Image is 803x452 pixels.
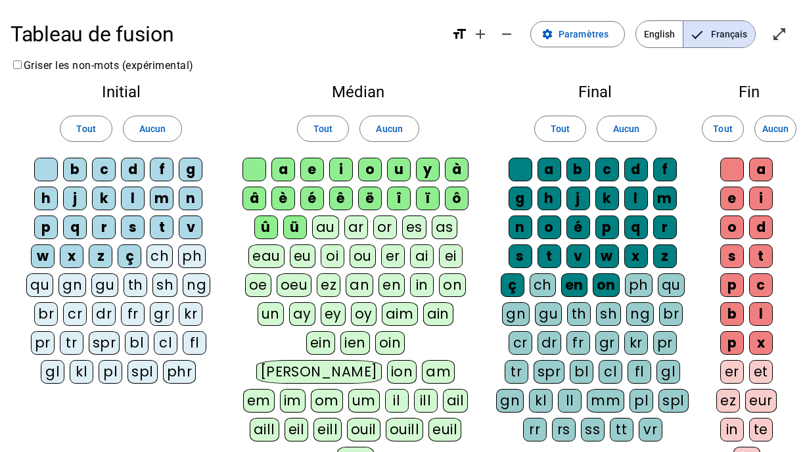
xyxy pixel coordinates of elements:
[280,389,306,413] div: im
[613,121,639,137] span: Aucun
[416,187,440,210] div: ï
[509,244,532,268] div: s
[445,187,469,210] div: ô
[60,331,83,355] div: tr
[313,418,342,441] div: eill
[720,215,744,239] div: o
[505,360,528,384] div: tr
[595,187,619,210] div: k
[720,273,744,297] div: p
[749,215,773,239] div: d
[26,273,53,297] div: qu
[538,331,561,355] div: dr
[439,273,466,297] div: on
[358,158,382,181] div: o
[599,360,622,384] div: cl
[541,28,553,40] mat-icon: settings
[350,244,376,268] div: ou
[139,121,166,137] span: Aucun
[254,215,278,239] div: û
[92,158,116,181] div: c
[581,418,605,441] div: ss
[89,331,120,355] div: spr
[63,302,87,326] div: cr
[311,389,343,413] div: om
[538,158,561,181] div: a
[76,121,95,137] span: Tout
[530,21,625,47] button: Paramètres
[422,360,455,384] div: am
[242,187,266,210] div: â
[321,244,344,268] div: oi
[92,302,116,326] div: dr
[179,158,202,181] div: g
[745,389,777,413] div: eur
[242,84,474,100] h2: Médian
[567,302,591,326] div: th
[558,389,582,413] div: ll
[749,273,773,297] div: c
[317,273,340,297] div: ez
[566,187,590,210] div: j
[300,158,324,181] div: e
[306,331,336,355] div: ein
[451,26,467,42] mat-icon: format_size
[63,158,87,181] div: b
[34,215,58,239] div: p
[595,158,619,181] div: c
[570,360,593,384] div: bl
[92,187,116,210] div: k
[716,389,740,413] div: ez
[147,244,173,268] div: ch
[285,418,309,441] div: eil
[179,215,202,239] div: v
[283,215,307,239] div: ü
[11,13,441,55] h1: Tableau de fusion
[127,360,158,384] div: spl
[509,187,532,210] div: g
[300,187,324,210] div: é
[344,215,368,239] div: ar
[534,116,586,142] button: Tout
[414,389,438,413] div: ill
[749,187,773,210] div: i
[179,187,202,210] div: n
[720,418,744,441] div: in
[749,158,773,181] div: a
[610,418,633,441] div: tt
[720,331,744,355] div: p
[467,21,493,47] button: Augmenter la taille de la police
[99,360,122,384] div: pl
[150,187,173,210] div: m
[121,302,145,326] div: fr
[529,389,553,413] div: kl
[118,244,141,268] div: ç
[179,302,202,326] div: kr
[121,215,145,239] div: s
[754,116,796,142] button: Aucun
[597,116,656,142] button: Aucun
[501,273,524,297] div: ç
[387,187,411,210] div: î
[771,26,787,42] mat-icon: open_in_full
[312,215,339,239] div: au
[321,302,346,326] div: ey
[683,21,755,47] span: Français
[31,331,55,355] div: pr
[245,273,271,297] div: oe
[653,331,677,355] div: pr
[499,26,515,42] mat-icon: remove
[348,389,380,413] div: um
[250,418,279,441] div: aill
[385,389,409,413] div: il
[125,331,149,355] div: bl
[386,418,423,441] div: ouill
[271,158,295,181] div: a
[636,21,683,47] span: English
[535,302,562,326] div: gu
[163,360,196,384] div: phr
[297,116,349,142] button: Tout
[593,273,620,297] div: on
[34,302,58,326] div: br
[624,215,648,239] div: q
